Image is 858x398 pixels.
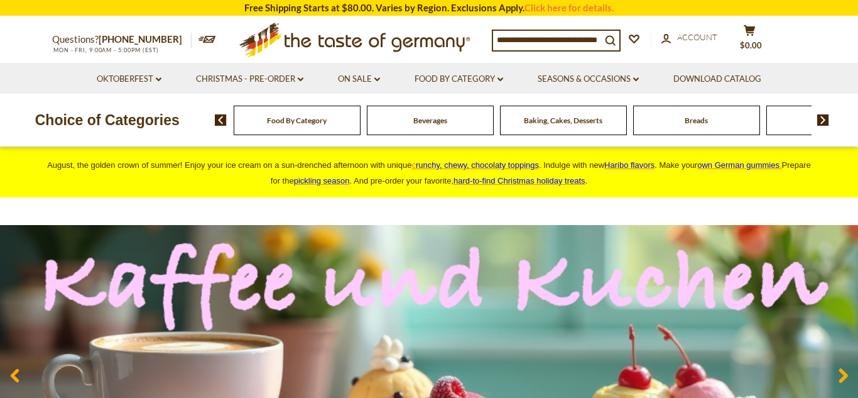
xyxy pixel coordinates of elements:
[97,72,161,86] a: Oktoberfest
[661,31,717,45] a: Account
[524,2,614,13] a: Click here for details.
[817,114,829,126] img: next arrow
[338,72,380,86] a: On Sale
[604,160,654,170] a: Haribo flavors
[415,72,503,86] a: Food By Category
[411,160,539,170] a: crunchy, chewy, chocolaty toppings
[267,116,327,125] a: Food By Category
[99,33,182,45] a: [PHONE_NUMBER]
[740,40,762,50] span: $0.00
[685,116,708,125] a: Breads
[416,160,539,170] span: runchy, chewy, chocolaty toppings
[524,116,602,125] a: Baking, Cakes, Desserts
[52,31,192,48] p: Questions?
[52,47,159,53] span: MON - FRI, 9:00AM - 5:00PM (EST)
[538,72,639,86] a: Seasons & Occasions
[730,25,768,56] button: $0.00
[294,176,350,185] a: pickling season
[215,114,227,126] img: previous arrow
[196,72,303,86] a: Christmas - PRE-ORDER
[47,160,811,185] span: August, the golden crown of summer! Enjoy your ice cream on a sun-drenched afternoon with unique ...
[677,32,717,42] span: Account
[697,160,781,170] a: own German gummies.
[673,72,761,86] a: Download Catalog
[413,116,447,125] a: Beverages
[453,176,587,185] span: .
[453,176,585,185] a: hard-to-find Christmas holiday treats
[697,160,779,170] span: own German gummies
